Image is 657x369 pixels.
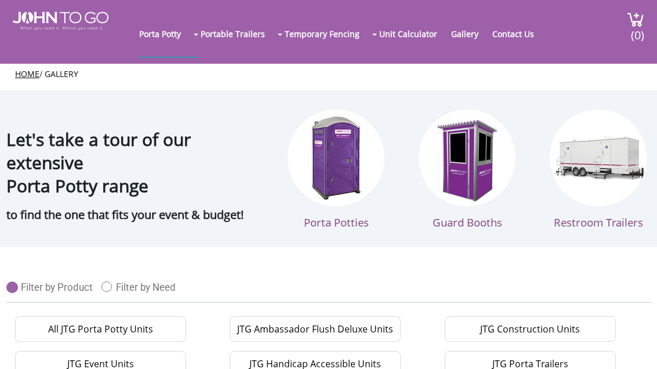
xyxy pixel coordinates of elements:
h1: Let's take a tour of our extensive Porta Potty range [6,102,264,198]
a: Unit Calculator [379,10,449,57]
a: Guard Booths [419,109,516,229]
img: Guard booths [419,109,516,206]
a: Contact Us [492,10,546,57]
a: JTG Construction Units [445,316,616,342]
span: Porta Potties [304,215,369,229]
a: Home [15,68,39,79]
a: Filter by Product [6,276,101,293]
a: JTG Ambassador Flush Deluxe Units [230,316,401,342]
button: Live Chat [611,323,657,369]
img: JOHN to go [13,12,108,30]
img: cart a [627,12,644,27]
a: Portable Trailers [201,10,277,57]
p: to find the one that fits your event & budget! [6,203,264,226]
a: Filter by Need [101,276,184,293]
img: Porta Potties [288,109,384,206]
span: Restroom Trailers [554,215,643,229]
a: Gallery [45,68,78,79]
a: Gallery [451,10,490,57]
span: Guard Booths [433,215,502,229]
span: (0) [630,18,644,43]
a: Restroom Trailers [550,109,647,229]
a: Temporary Fencing [285,10,371,57]
a: All JTG Porta Potty Units [15,316,186,342]
img: Restroon Trailers [550,109,647,206]
a: Porta Potties [288,109,384,229]
ul: / [15,68,642,80]
a: Porta Potty [139,10,193,57]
